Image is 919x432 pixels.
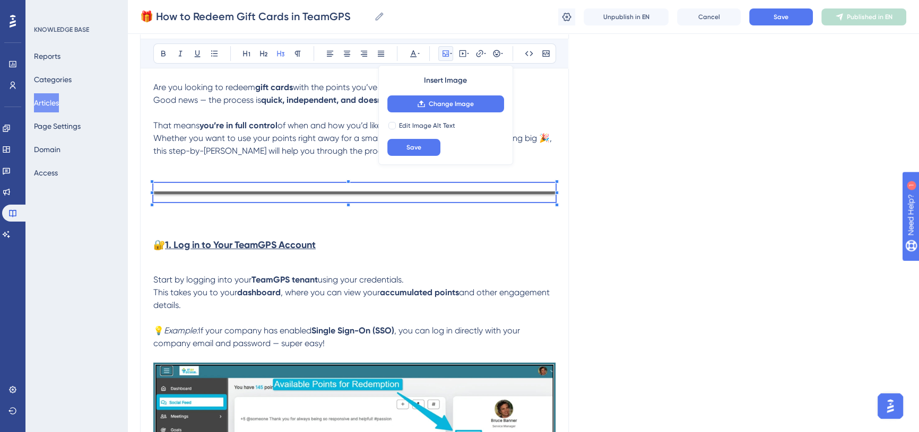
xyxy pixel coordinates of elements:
span: Need Help? [25,3,66,15]
span: using your credentials. [318,275,404,285]
strong: gift cards [255,82,293,92]
span: , where you can view your [281,287,380,297]
strong: dashboard [237,287,281,297]
button: Domain [34,140,60,159]
button: Categories [34,70,72,89]
span: That means [153,120,200,130]
input: Article Name [140,9,370,24]
button: Save [387,139,440,156]
span: Save [774,13,788,21]
em: Example: [164,325,198,336]
button: Unpublish in EN [584,8,669,25]
span: Cancel [698,13,720,21]
span: Unpublish in EN [603,13,649,21]
strong: accumulated points [380,287,459,297]
button: Access [34,163,58,182]
span: Whether you want to use your points right away for a small treat or save them up for something bi... [153,133,554,156]
button: Change Image [387,95,504,112]
div: 1 [74,5,77,14]
span: Change Image [429,100,474,108]
span: of when and how you’d like to redeem your points. [278,120,471,130]
span: If your company has enabled [198,325,311,336]
button: Page Settings [34,117,81,136]
strong: quick, independent, and doesn’t require admin approval! [261,95,485,105]
strong: TeamGPS tenant [252,275,318,285]
button: Published in EN [821,8,906,25]
iframe: UserGuiding AI Assistant Launcher [874,390,906,422]
span: Published in EN [847,13,892,21]
span: Are you looking to redeem [153,82,255,92]
span: , you can log in directly with your company email and password — super easy! [153,325,522,348]
span: and other engagement details. [153,287,552,310]
button: Cancel [677,8,741,25]
button: Reports [34,47,60,66]
span: 💡 [153,325,164,336]
strong: you’re in full control [200,120,278,130]
span: This takes you to your [153,287,237,297]
strong: Single Sign-On (SSO) [311,325,394,336]
span: Good news — the process is [153,95,261,105]
span: Insert Image [424,74,467,87]
button: Articles [34,93,59,112]
span: Save [406,143,421,152]
div: KNOWLEDGE BASE [34,25,89,34]
span: Edit Image Alt Text [399,121,455,130]
span: with the points you’ve earned in [293,82,415,92]
strong: 1. Log in to Your TeamGPS Account [165,239,316,251]
button: Save [749,8,813,25]
span: Start by logging into your [153,275,252,285]
span: 🔐 [153,239,165,250]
